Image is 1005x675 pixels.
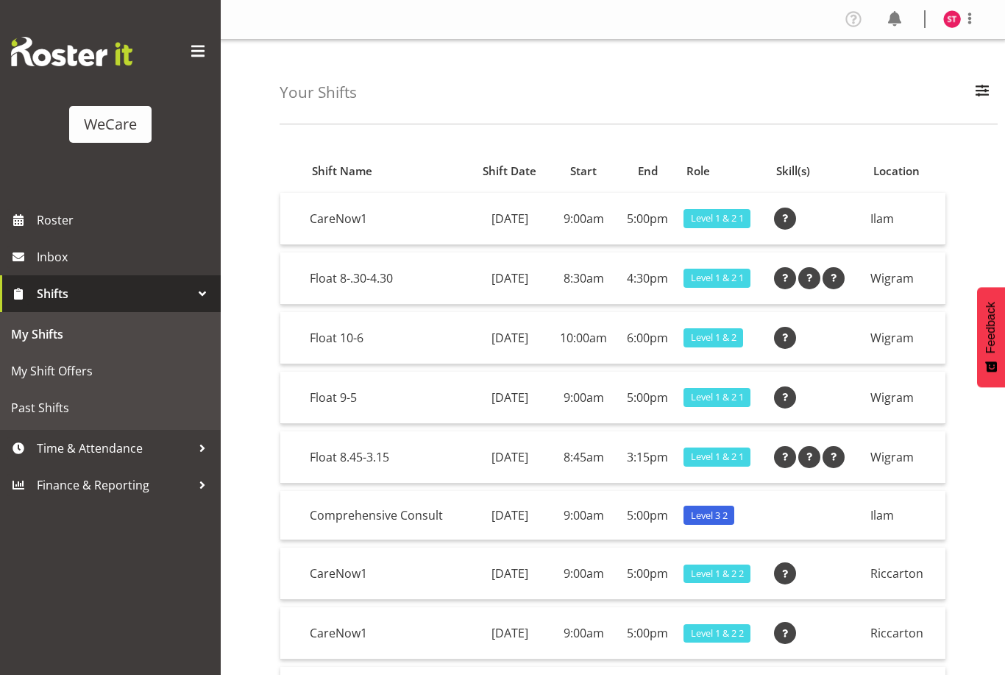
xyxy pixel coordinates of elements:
td: CareNow1 [304,193,469,245]
span: Role [686,163,710,180]
td: 9:00am [550,193,617,245]
td: 6:00pm [617,312,678,364]
td: CareNow1 [304,607,469,660]
td: Wigram [864,312,945,364]
td: Float 10-6 [304,312,469,364]
td: [DATE] [469,312,550,364]
span: Level 1 & 2 2 [691,567,744,581]
td: 8:30am [550,252,617,305]
td: [DATE] [469,193,550,245]
td: [DATE] [469,548,550,600]
span: Level 1 & 2 1 [691,450,744,464]
td: Wigram [864,252,945,305]
td: 9:00am [550,491,617,540]
td: Riccarton [864,548,945,600]
button: Filter Employees [967,77,998,109]
td: Ilam [864,193,945,245]
td: [DATE] [469,372,550,424]
td: Float 9-5 [304,372,469,424]
td: Ilam [864,491,945,540]
span: Inbox [37,246,213,268]
td: 5:00pm [617,372,678,424]
td: 3:15pm [617,431,678,484]
td: 9:00am [550,607,617,660]
span: Roster [37,209,213,231]
span: Shift Name [312,163,372,180]
td: Float 8-.30-4.30 [304,252,469,305]
span: Skill(s) [776,163,810,180]
td: 9:00am [550,372,617,424]
span: Level 1 & 2 2 [691,626,744,640]
span: Location [873,163,920,180]
h4: Your Shifts [280,84,357,101]
span: Level 1 & 2 1 [691,271,744,285]
td: 5:00pm [617,607,678,660]
div: WeCare [84,113,137,135]
td: [DATE] [469,252,550,305]
a: My Shift Offers [4,353,217,389]
td: 5:00pm [617,491,678,540]
span: Level 1 & 2 [691,331,736,344]
td: Wigram [864,372,945,424]
td: 10:00am [550,312,617,364]
td: [DATE] [469,431,550,484]
span: Level 3 2 [691,509,728,523]
span: Start [570,163,597,180]
td: [DATE] [469,607,550,660]
span: Finance & Reporting [37,474,191,496]
img: simone-turner10461.jpg [943,10,961,28]
span: Time & Attendance [37,437,191,459]
span: My Shift Offers [11,360,210,382]
td: [DATE] [469,491,550,540]
a: Past Shifts [4,389,217,426]
td: Riccarton [864,607,945,660]
span: Feedback [984,302,998,353]
td: 5:00pm [617,193,678,245]
td: 8:45am [550,431,617,484]
span: Shift Date [483,163,536,180]
span: My Shifts [11,323,210,345]
td: CareNow1 [304,548,469,600]
td: 4:30pm [617,252,678,305]
td: Wigram [864,431,945,484]
span: End [638,163,658,180]
span: Shifts [37,283,191,305]
span: Level 1 & 2 1 [691,211,744,225]
span: Past Shifts [11,397,210,419]
span: Level 1 & 2 1 [691,390,744,404]
img: Rosterit website logo [11,37,132,66]
td: Comprehensive Consult [304,491,469,540]
td: 9:00am [550,548,617,600]
button: Feedback - Show survey [977,287,1005,387]
td: Float 8.45-3.15 [304,431,469,484]
a: My Shifts [4,316,217,353]
td: 5:00pm [617,548,678,600]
